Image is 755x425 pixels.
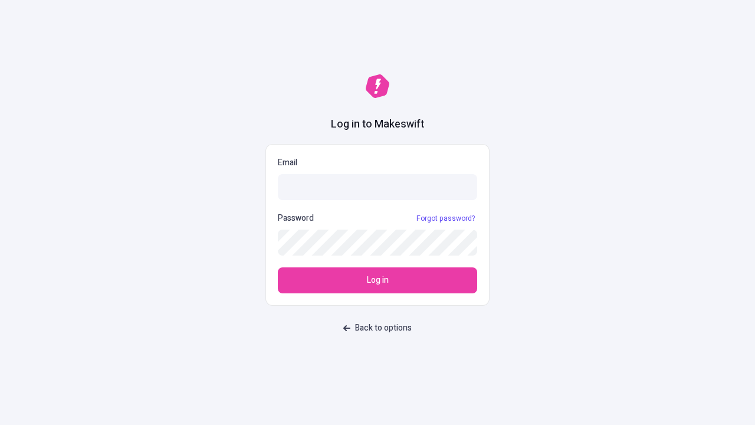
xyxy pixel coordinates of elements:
[355,322,412,335] span: Back to options
[278,212,314,225] p: Password
[278,156,477,169] p: Email
[367,274,389,287] span: Log in
[278,267,477,293] button: Log in
[278,174,477,200] input: Email
[414,214,477,223] a: Forgot password?
[331,117,424,132] h1: Log in to Makeswift
[336,318,419,339] button: Back to options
